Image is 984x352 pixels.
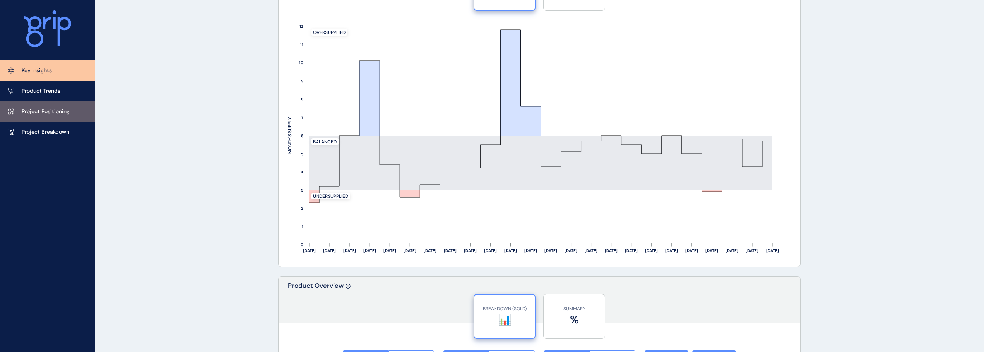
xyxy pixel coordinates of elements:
[301,151,303,156] text: 5
[22,67,52,75] p: Key Insights
[464,248,477,253] text: [DATE]
[287,117,293,154] text: MONTH'S SUPPLY
[343,248,356,253] text: [DATE]
[301,242,303,247] text: 0
[585,248,597,253] text: [DATE]
[323,248,336,253] text: [DATE]
[444,248,457,253] text: [DATE]
[363,248,376,253] text: [DATE]
[301,170,303,175] text: 4
[766,248,779,253] text: [DATE]
[645,248,658,253] text: [DATE]
[301,133,303,138] text: 6
[301,206,303,211] text: 2
[544,248,557,253] text: [DATE]
[746,248,758,253] text: [DATE]
[404,248,416,253] text: [DATE]
[300,42,303,47] text: 11
[303,248,316,253] text: [DATE]
[605,248,618,253] text: [DATE]
[383,248,396,253] text: [DATE]
[22,87,60,95] p: Product Trends
[299,24,303,29] text: 12
[301,97,303,102] text: 8
[565,248,577,253] text: [DATE]
[301,115,304,120] text: 7
[478,312,531,327] label: 📊
[665,248,678,253] text: [DATE]
[484,248,497,253] text: [DATE]
[22,128,69,136] p: Project Breakdown
[524,248,537,253] text: [DATE]
[299,60,303,65] text: 10
[726,248,738,253] text: [DATE]
[302,224,303,229] text: 1
[685,248,698,253] text: [DATE]
[22,108,70,116] p: Project Positioning
[548,312,601,327] label: %
[705,248,718,253] text: [DATE]
[478,306,531,312] p: BREAKDOWN (SOLD)
[548,306,601,312] p: SUMMARY
[504,248,517,253] text: [DATE]
[301,188,303,193] text: 3
[424,248,436,253] text: [DATE]
[625,248,638,253] text: [DATE]
[288,281,344,323] p: Product Overview
[301,78,303,83] text: 9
